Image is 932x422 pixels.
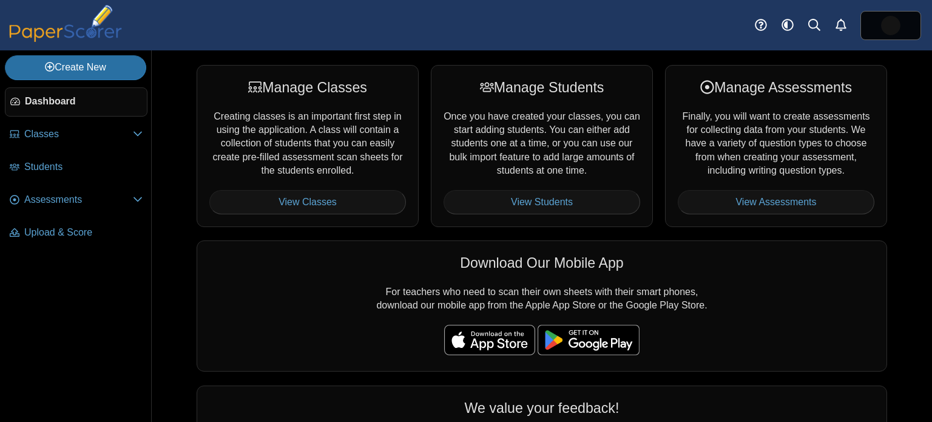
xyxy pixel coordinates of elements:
[5,87,147,117] a: Dashboard
[5,219,147,248] a: Upload & Score
[444,190,640,214] a: View Students
[5,55,146,80] a: Create New
[25,95,142,108] span: Dashboard
[5,5,126,42] img: PaperScorer
[444,78,640,97] div: Manage Students
[5,33,126,44] a: PaperScorer
[828,12,854,39] a: Alerts
[209,190,406,214] a: View Classes
[5,153,147,182] a: Students
[678,78,874,97] div: Manage Assessments
[209,398,874,418] div: We value your feedback!
[24,128,133,141] span: Classes
[881,16,900,35] img: ps.zHSePt90vk3H6ScY
[5,120,147,149] a: Classes
[24,193,133,206] span: Assessments
[209,253,874,273] div: Download Our Mobile App
[431,65,653,227] div: Once you have created your classes, you can start adding students. You can either add students on...
[881,16,900,35] span: Alex Ciopyk
[197,65,419,227] div: Creating classes is an important first step in using the application. A class will contain a coll...
[860,11,921,40] a: ps.zHSePt90vk3H6ScY
[5,186,147,215] a: Assessments
[197,240,887,372] div: For teachers who need to scan their own sheets with their smart phones, download our mobile app f...
[444,325,535,355] img: apple-store-badge.svg
[665,65,887,227] div: Finally, you will want to create assessments for collecting data from your students. We have a va...
[24,160,143,174] span: Students
[209,78,406,97] div: Manage Classes
[678,190,874,214] a: View Assessments
[24,226,143,239] span: Upload & Score
[538,325,640,355] img: google-play-badge.png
